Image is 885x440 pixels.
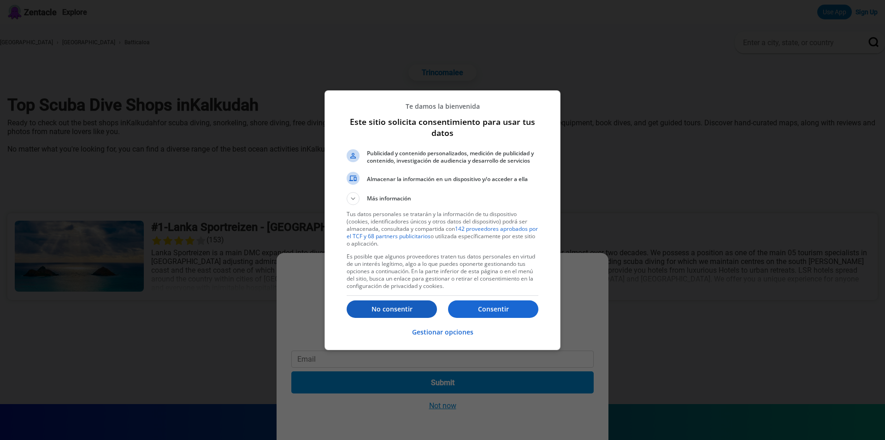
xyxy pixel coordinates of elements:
[324,90,560,350] div: Este sitio solicita consentimiento para usar tus datos
[347,305,437,314] p: No consentir
[448,305,538,314] p: Consentir
[347,225,538,240] a: 142 proveedores aprobados por el TCF y 68 partners publicitarios
[412,323,473,342] button: Gestionar opciones
[347,211,538,247] p: Tus datos personales se tratarán y la información de tu dispositivo (cookies, identificadores úni...
[448,300,538,318] button: Consentir
[347,192,538,205] button: Más información
[347,253,538,290] p: Es posible que algunos proveedores traten tus datos personales en virtud de un interés legítimo, ...
[367,194,411,205] span: Más información
[367,150,538,164] span: Publicidad y contenido personalizados, medición de publicidad y contenido, investigación de audie...
[347,300,437,318] button: No consentir
[367,176,538,183] span: Almacenar la información en un dispositivo y/o acceder a ella
[347,116,538,138] h1: Este sitio solicita consentimiento para usar tus datos
[412,328,473,337] p: Gestionar opciones
[347,102,538,111] p: Te damos la bienvenida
